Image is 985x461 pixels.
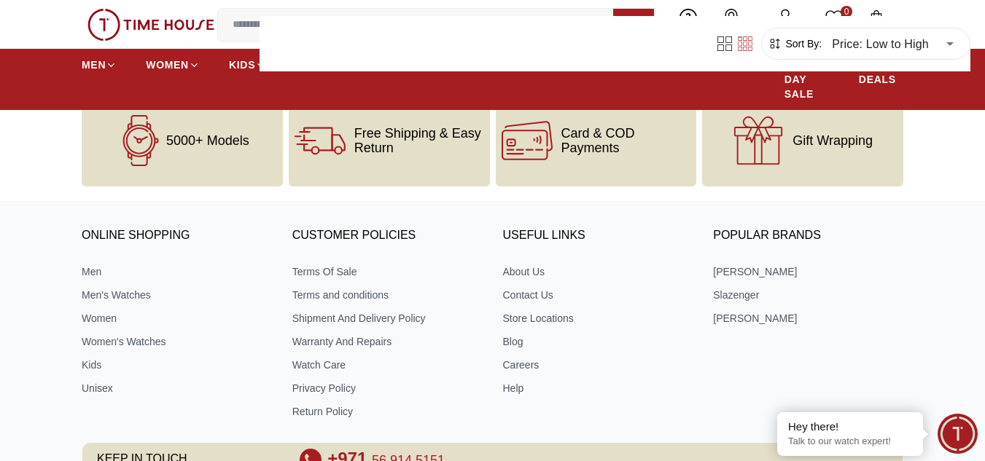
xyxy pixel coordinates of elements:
[855,7,898,42] button: My Bag
[503,358,693,372] a: Careers
[785,52,830,107] a: PAY DAY SALE
[292,264,483,279] a: Terms Of Sale
[82,225,272,247] h3: ONLINE SHOPPING
[713,264,903,279] a: [PERSON_NAME]
[713,311,903,326] a: [PERSON_NAME]
[859,52,903,92] a: [DATE] DEALS
[813,6,855,43] a: 0Wishlist
[713,225,903,247] h3: Popular Brands
[292,404,483,419] a: Return Policy
[82,334,272,349] a: Women's Watches
[705,6,758,43] a: Our Stores
[82,381,272,395] a: Unisex
[788,419,912,434] div: Hey there!
[503,311,693,326] a: Store Locations
[82,52,117,78] a: MEN
[672,6,705,43] a: Help
[782,36,822,51] span: Sort By:
[87,9,214,41] img: ...
[82,264,272,279] a: Men
[146,52,200,78] a: WOMEN
[354,126,484,155] span: Free Shipping & Easy Return
[841,6,852,17] span: 0
[503,334,693,349] a: Blog
[292,381,483,395] a: Privacy Policy
[146,58,189,72] span: WOMEN
[859,58,903,87] span: [DATE] DEALS
[292,288,483,302] a: Terms and conditions
[768,36,822,51] button: Sort By:
[938,414,978,454] div: Chat Widget
[503,264,693,279] a: About Us
[793,133,873,148] span: Gift Wrapping
[503,288,693,302] a: Contact Us
[785,58,830,101] span: PAY DAY SALE
[292,225,483,247] h3: CUSTOMER POLICIES
[292,358,483,372] a: Watch Care
[82,358,272,372] a: Kids
[822,23,964,64] div: Price: Low to High
[229,52,266,78] a: KIDS
[82,58,106,72] span: MEN
[788,436,912,448] p: Talk to our watch expert!
[82,288,272,302] a: Men's Watches
[713,288,903,302] a: Slazenger
[503,225,693,247] h3: USEFUL LINKS
[229,58,255,72] span: KIDS
[561,126,691,155] span: Card & COD Payments
[503,381,693,395] a: Help
[82,311,272,326] a: Women
[166,133,249,148] span: 5000+ Models
[292,311,483,326] a: Shipment And Delivery Policy
[292,334,483,349] a: Warranty And Repairs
